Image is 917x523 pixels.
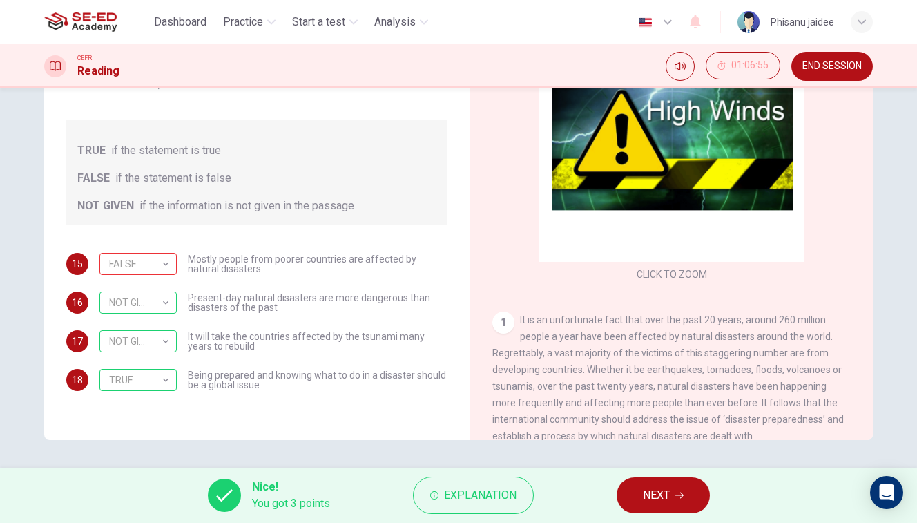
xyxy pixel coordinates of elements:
img: Profile picture [737,11,760,33]
button: Start a test [287,10,363,35]
div: NOT GIVEN [99,322,172,361]
button: Analysis [369,10,434,35]
span: 15 [72,259,83,269]
span: if the statement is false [115,170,231,187]
span: Mostly people from poorer countries are affected by natural disasters [188,254,447,274]
button: NEXT [617,477,710,513]
div: Mute [666,52,695,81]
span: 18 [72,375,83,385]
span: CEFR [77,53,92,63]
a: SE-ED Academy logo [44,8,148,36]
span: Present-day natural disasters are more dangerous than disasters of the past [188,293,447,312]
img: SE-ED Academy logo [44,8,117,36]
span: if the statement is true [111,142,221,159]
span: Being prepared and knowing what to do in a disaster should be a global issue [188,370,447,390]
img: en [637,17,654,28]
button: Explanation [413,477,534,514]
button: END SESSION [791,52,873,81]
span: Dashboard [154,14,206,30]
div: 1 [492,312,514,334]
span: 01:06:55 [731,60,769,71]
span: Nice! [252,479,330,495]
div: NOT GIVEN [99,292,177,314]
span: It will take the countries affected by the tsunami many years to rebuild [188,332,447,351]
h1: Reading [77,63,119,79]
span: Analysis [374,14,416,30]
div: TRUE [99,253,177,275]
div: Open Intercom Messenger [870,476,903,509]
div: TRUE [99,361,172,400]
span: NOT GIVEN [77,198,134,214]
span: It is an unfortunate fact that over the past 20 years, around 260 million people a year have been... [492,314,844,441]
span: NEXT [643,486,670,505]
span: if the information is not given in the passage [139,198,354,214]
div: NOT GIVEN [99,283,172,323]
span: You got 3 points [252,495,330,512]
button: Practice [218,10,281,35]
button: Dashboard [148,10,212,35]
span: 16 [72,298,83,307]
div: Hide [706,52,780,81]
span: END SESSION [802,61,862,72]
span: TRUE [77,142,106,159]
span: Practice [223,14,263,30]
span: FALSE [77,170,110,187]
div: Phisanu jaidee [771,14,834,30]
div: FALSE [99,245,172,284]
span: Explanation [444,486,517,505]
div: TRUE [99,369,177,391]
button: 01:06:55 [706,52,780,79]
span: Start a test [292,14,345,30]
span: 17 [72,336,83,346]
div: NOT GIVEN [99,330,177,352]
